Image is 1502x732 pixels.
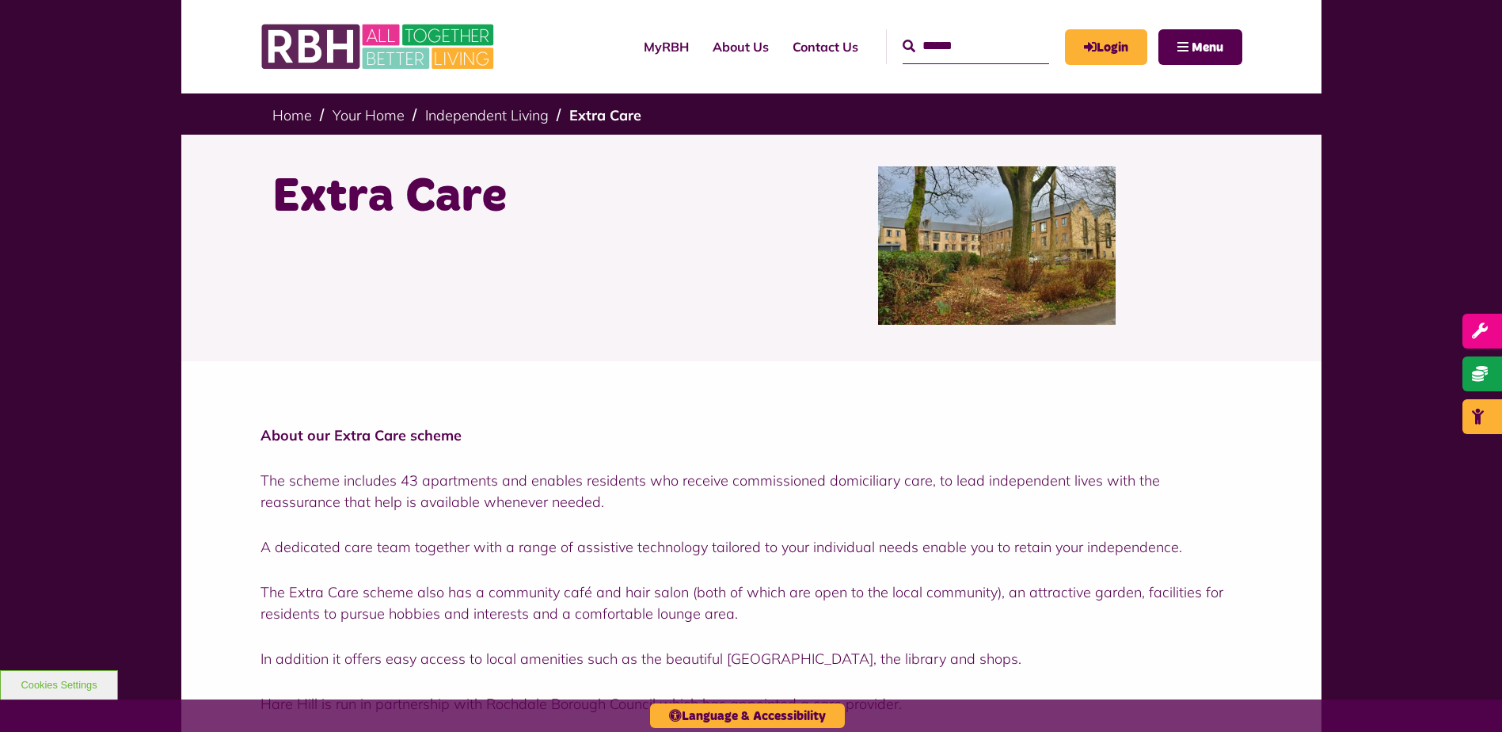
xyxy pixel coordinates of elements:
a: Home [272,106,312,124]
a: Independent Living [425,106,549,124]
p: In addition it offers easy access to local amenities such as the beautiful [GEOGRAPHIC_DATA], the... [260,648,1242,669]
a: MyRBH [632,25,701,68]
h1: Extra Care [272,166,740,228]
img: RBH [260,16,498,78]
iframe: Netcall Web Assistant for live chat [1431,661,1502,732]
a: About Us [701,25,781,68]
a: Contact Us [781,25,870,68]
a: Extra Care [569,106,641,124]
a: MyRBH [1065,29,1147,65]
a: Your Home [333,106,405,124]
img: Littleborough February 2024 Colour Edit (6) [878,166,1116,325]
button: Navigation [1158,29,1242,65]
button: Language & Accessibility [650,703,845,728]
strong: About our Extra Care scheme [260,426,462,444]
p: The Extra Care scheme also has a community café and hair salon (both of which are open to the loc... [260,581,1242,624]
p: Hare Hill is run in partnership with Rochdale Borough Council which has appointed a care provider. [260,693,1242,715]
p: A dedicated care team together with a range of assistive technology tailored to your individual n... [260,536,1242,558]
span: Menu [1192,41,1223,54]
p: The scheme includes 43 apartments and enables residents who receive commissioned domiciliary care... [260,470,1242,513]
